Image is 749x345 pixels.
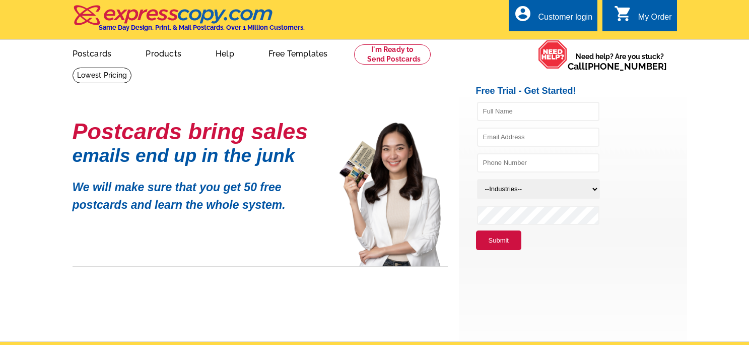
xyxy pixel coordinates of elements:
i: account_circle [514,5,532,23]
img: help [538,40,568,69]
a: account_circle Customer login [514,11,592,24]
a: Postcards [56,41,128,65]
a: Same Day Design, Print, & Mail Postcards. Over 1 Million Customers. [73,12,305,31]
div: My Order [638,13,672,27]
input: Email Address [477,128,599,147]
a: Free Templates [252,41,344,65]
a: Help [199,41,250,65]
div: Customer login [538,13,592,27]
a: [PHONE_NUMBER] [585,61,667,72]
i: shopping_cart [614,5,632,23]
span: Call [568,61,667,72]
h1: Postcards bring sales [73,123,324,140]
a: shopping_cart My Order [614,11,672,24]
span: Need help? Are you stuck? [568,51,672,72]
a: Products [129,41,197,65]
p: We will make sure that you get 50 free postcards and learn the whole system. [73,171,324,213]
h1: emails end up in the junk [73,150,324,161]
input: Full Name [477,102,599,121]
h2: Free Trial - Get Started! [476,86,687,97]
input: Phone Number [477,153,599,172]
button: Submit [476,231,521,251]
h4: Same Day Design, Print, & Mail Postcards. Over 1 Million Customers. [99,24,305,31]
